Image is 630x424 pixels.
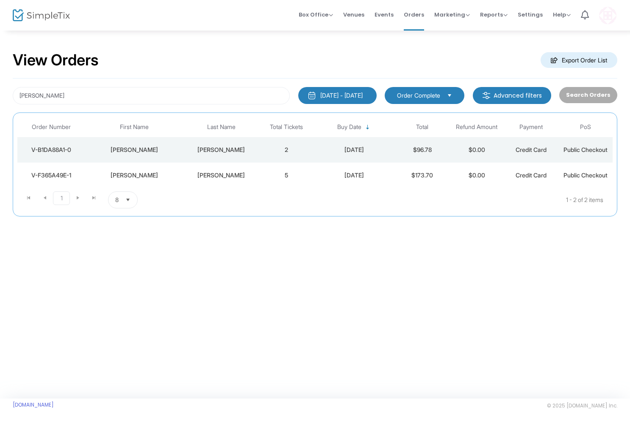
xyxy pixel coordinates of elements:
span: Page 1 [53,191,70,205]
span: Sortable [364,124,371,131]
th: Refund Amount [450,117,504,137]
td: 2 [259,137,314,163]
div: V-B1DA88A1-0 [19,146,83,154]
span: Marketing [434,11,470,19]
div: [DATE] - [DATE] [320,91,363,100]
div: V-F365A49E-1 [19,171,83,180]
input: Search by name, email, phone, order number, ip address, or last 4 digits of card [13,87,290,104]
span: Order Number [32,124,71,131]
th: Total [395,117,450,137]
span: Settings [518,4,543,25]
td: 5 [259,163,314,188]
button: Select [122,192,134,208]
td: $173.70 [395,163,450,188]
div: Susan [87,146,181,154]
img: filter [482,91,491,100]
kendo-pager-info: 1 - 2 of 2 items [222,191,603,208]
td: $0.00 [450,163,504,188]
div: Data table [17,117,613,188]
span: Venues [343,4,364,25]
span: Public Checkout [563,146,608,153]
span: Public Checkout [563,171,608,179]
a: [DOMAIN_NAME] [13,402,54,408]
span: Payment [519,124,543,131]
span: Orders [404,4,424,25]
span: 8 [115,196,119,204]
span: Credit Card [516,146,547,153]
button: Select [444,91,455,100]
span: Last Name [207,124,236,131]
span: First Name [120,124,149,131]
button: [DATE] - [DATE] [298,87,377,104]
div: 9/18/2025 [316,146,393,154]
span: PoS [580,124,591,131]
m-button: Advanced filters [473,87,551,104]
m-button: Export Order List [541,52,617,68]
div: puls [185,171,257,180]
span: Buy Date [337,124,361,131]
span: Help [553,11,571,19]
span: Reports [480,11,508,19]
span: © 2025 [DOMAIN_NAME] Inc. [547,402,617,409]
span: Credit Card [516,171,547,179]
div: susan [87,171,181,180]
span: Order Complete [397,91,440,100]
img: monthly [308,91,316,100]
td: $0.00 [450,137,504,163]
h2: View Orders [13,51,99,70]
div: Sluka Kelly [185,146,257,154]
div: 9/11/2025 [316,171,393,180]
td: $96.78 [395,137,450,163]
span: Box Office [299,11,333,19]
th: Total Tickets [259,117,314,137]
span: Events [375,4,394,25]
